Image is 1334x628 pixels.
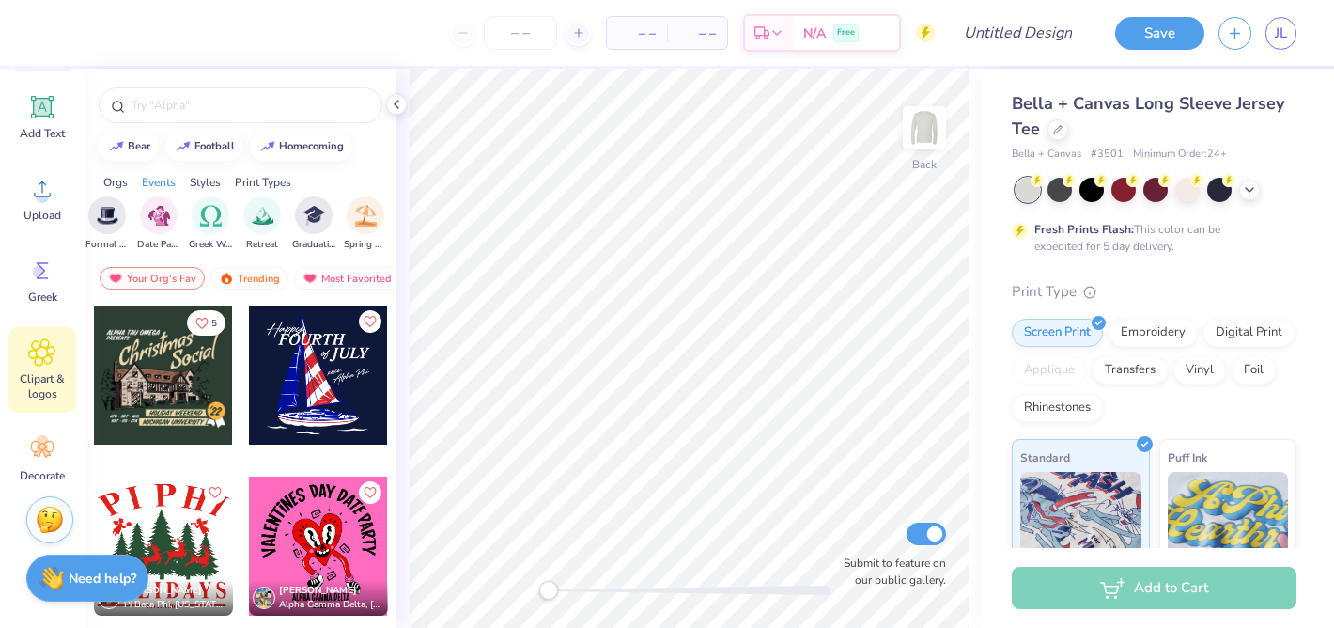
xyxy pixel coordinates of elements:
div: Orgs [103,174,128,191]
button: filter button [243,196,281,252]
div: filter for Founder’s Day [396,196,439,252]
label: Submit to feature on our public gallery. [833,555,946,589]
input: Try "Alpha" [130,96,370,115]
span: Add Text [20,126,65,141]
div: filter for Graduation [292,196,335,252]
button: bear [99,133,159,161]
img: Date Parties & Socials Image [148,205,170,227]
div: Your Org's Fav [100,267,205,290]
button: filter button [292,196,335,252]
span: Spring Break [344,238,387,252]
div: Styles [190,174,221,191]
span: N/A [803,24,826,43]
strong: Fresh Prints Flash: [1034,222,1134,237]
span: Pi Beta Phi, [US_STATE][GEOGRAPHIC_DATA] [124,598,225,612]
img: Formal & Semi Image [97,205,118,227]
div: bear [128,141,150,151]
div: Print Type [1012,281,1296,303]
button: football [165,133,243,161]
button: filter button [344,196,387,252]
div: Digital Print [1203,319,1295,347]
span: [PERSON_NAME] [279,584,357,597]
strong: Need help? [69,570,136,588]
span: Greek [28,290,57,305]
button: homecoming [250,133,352,161]
span: [PERSON_NAME] [124,584,202,597]
span: Greek Week [189,238,232,252]
div: Screen Print [1012,319,1103,347]
img: Graduation Image [303,205,325,227]
div: Back [912,156,937,173]
button: filter button [396,196,439,252]
span: Standard [1020,447,1070,467]
button: filter button [137,196,180,252]
div: Print Types [235,174,291,191]
img: trend_line.gif [260,141,275,152]
button: Like [204,481,226,504]
span: Date Parties & Socials [137,238,180,252]
span: Free [837,26,855,39]
img: Back [906,109,943,147]
input: Untitled Design [949,14,1087,52]
img: Spring Break Image [355,205,377,227]
button: Like [187,310,225,336]
span: Formal & Semi [85,238,129,252]
div: Vinyl [1173,356,1226,385]
span: Retreat [246,238,278,252]
input: – – [484,16,557,50]
span: Decorate [20,468,65,483]
div: Trending [210,267,288,290]
span: JL [1275,23,1287,44]
img: trending.gif [219,272,234,285]
span: – – [678,24,716,43]
img: trend_line.gif [109,141,124,152]
span: 5 [211,319,217,328]
div: Embroidery [1109,319,1198,347]
div: Accessibility label [539,581,558,600]
img: Retreat Image [252,205,273,227]
img: Standard [1020,472,1141,566]
img: Puff Ink [1168,472,1289,566]
div: filter for Formal & Semi [85,196,129,252]
div: filter for Spring Break [344,196,387,252]
img: most_fav.gif [108,272,123,285]
button: filter button [189,196,232,252]
img: most_fav.gif [302,272,318,285]
div: Most Favorited [294,267,400,290]
span: Founder’s Day [396,238,439,252]
div: Foil [1232,356,1276,385]
img: trend_line.gif [176,141,191,152]
span: # 3501 [1091,147,1124,163]
span: Upload [23,208,61,223]
div: Rhinestones [1012,394,1103,422]
button: Like [359,310,381,333]
img: Greek Week Image [200,205,222,227]
div: homecoming [279,141,344,151]
button: Like [359,481,381,504]
button: filter button [85,196,129,252]
div: This color can be expedited for 5 day delivery. [1034,221,1265,255]
a: JL [1265,17,1296,50]
button: Save [1115,17,1204,50]
div: football [194,141,235,151]
span: Puff Ink [1168,447,1207,467]
span: Alpha Gamma Delta, [GEOGRAPHIC_DATA] [279,598,380,612]
div: filter for Greek Week [189,196,232,252]
div: Events [142,174,176,191]
span: Graduation [292,238,335,252]
span: Bella + Canvas [1012,147,1081,163]
span: Clipart & logos [11,371,73,401]
div: Applique [1012,356,1087,385]
div: filter for Retreat [243,196,281,252]
span: Minimum Order: 24 + [1133,147,1227,163]
span: – – [618,24,656,43]
div: filter for Date Parties & Socials [137,196,180,252]
span: Bella + Canvas Long Sleeve Jersey Tee [1012,92,1284,140]
div: Transfers [1093,356,1168,385]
